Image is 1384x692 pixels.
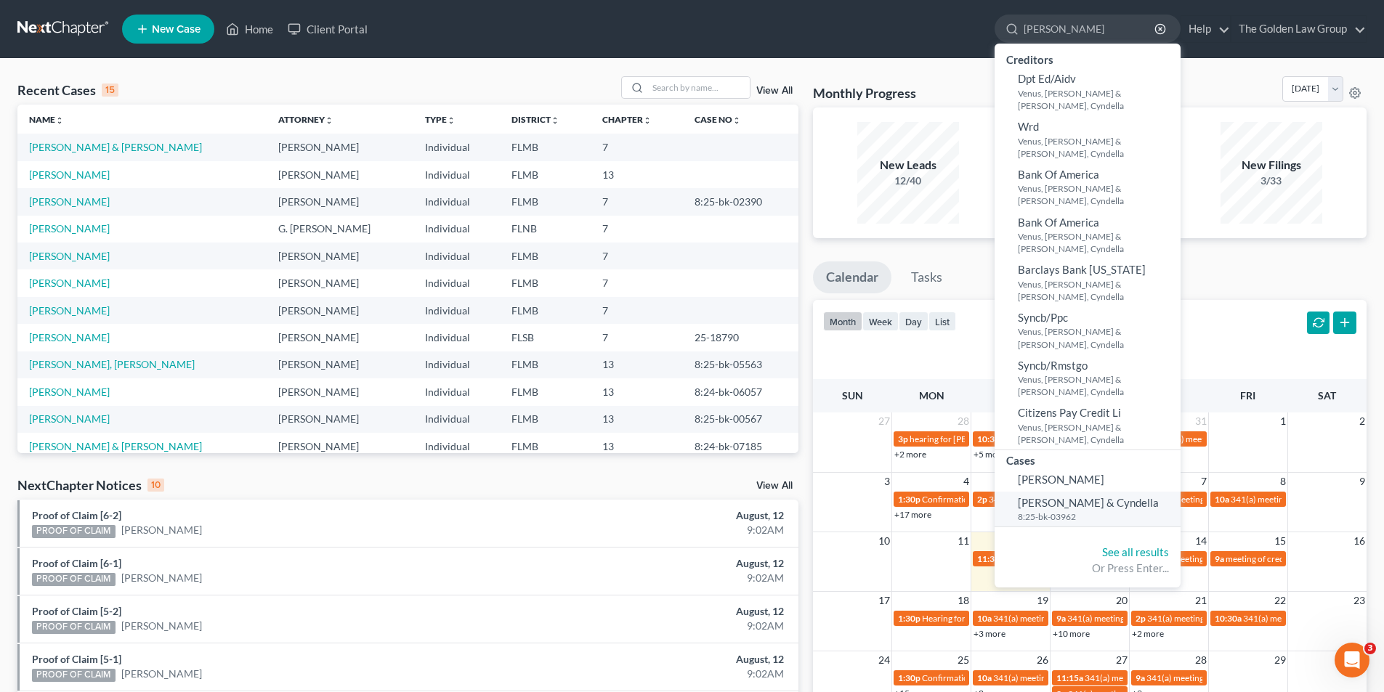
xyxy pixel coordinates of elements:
td: FLMB [500,433,591,460]
span: 341(a) meeting for [PERSON_NAME] [1085,672,1225,683]
div: 3/33 [1221,174,1322,188]
div: PROOF OF CLAIM [32,573,116,586]
span: Confirmation hearing for [PERSON_NAME] & [PERSON_NAME] [922,494,1164,505]
button: week [862,312,899,331]
span: 341(a) meeting for [PERSON_NAME] [PERSON_NAME] [1067,613,1277,624]
td: FLMB [500,243,591,269]
a: [PERSON_NAME] & Cyndella8:25-bk-03962 [995,492,1181,527]
a: Tasks [898,261,955,293]
small: Venus, [PERSON_NAME] & [PERSON_NAME], Cyndella [1018,182,1177,207]
div: 9:02AM [543,667,784,681]
a: View All [756,481,793,491]
td: [PERSON_NAME] [267,297,413,324]
td: Individual [413,216,500,243]
td: [PERSON_NAME] [267,161,413,188]
span: 2 [1358,412,1367,430]
div: NextChapter Notices [17,476,164,494]
i: unfold_more [325,116,333,125]
div: PROOF OF CLAIM [32,525,116,538]
a: [PERSON_NAME] [29,222,110,235]
a: WrdVenus, [PERSON_NAME] & [PERSON_NAME], Cyndella [995,115,1181,163]
i: unfold_more [55,116,64,125]
span: 7 [1199,473,1208,490]
span: 2p [977,494,987,505]
td: 8:25-bk-05563 [683,351,798,378]
span: Dpt Ed/Aidv [1018,72,1076,85]
td: FLMB [500,406,591,433]
a: Client Portal [280,16,375,42]
td: 13 [591,406,683,433]
div: Or Press Enter... [1006,561,1169,576]
a: [PERSON_NAME] [29,304,110,317]
a: Syncb/PpcVenus, [PERSON_NAME] & [PERSON_NAME], Cyndella [995,306,1181,354]
a: +2 more [894,449,926,460]
span: 341(a) meeting for [PERSON_NAME] & [PERSON_NAME] [993,672,1210,683]
td: FLMB [500,188,591,215]
a: View All [756,86,793,96]
td: 8:24-bk-07185 [683,433,798,460]
span: 10a [977,613,992,624]
span: New Case [152,24,201,35]
td: FLMB [500,297,591,324]
a: [PERSON_NAME] [29,331,110,343]
div: PROOF OF CLAIM [32,669,116,682]
span: 10a [977,672,992,683]
a: Typeunfold_more [425,114,456,125]
div: August, 12 [543,556,784,571]
span: 341(a) meeting for [PERSON_NAME] [1243,613,1383,624]
small: Venus, [PERSON_NAME] & [PERSON_NAME], Cyndella [1018,421,1177,446]
span: Bank Of America [1018,216,1099,229]
td: [PERSON_NAME] [267,378,413,405]
div: Cases [995,450,1181,468]
div: 10 [147,479,164,492]
td: [PERSON_NAME] [267,134,413,160]
td: 7 [591,324,683,351]
div: 9:02AM [543,571,784,585]
span: 3p [898,433,908,444]
span: 14 [1194,532,1208,550]
span: 11:15a [1056,672,1083,683]
td: Individual [413,406,500,433]
span: 341(a) meeting for [PERSON_NAME] & [PERSON_NAME] [1146,672,1364,683]
div: Creditors [995,49,1181,68]
a: Dpt Ed/AidvVenus, [PERSON_NAME] & [PERSON_NAME], Cyndella [995,68,1181,115]
a: See all results [1102,545,1169,558]
button: day [899,312,928,331]
a: Bank Of AmericaVenus, [PERSON_NAME] & [PERSON_NAME], Cyndella [995,211,1181,259]
td: Individual [413,161,500,188]
td: 7 [591,216,683,243]
span: 27 [877,412,891,430]
a: Home [219,16,280,42]
a: Attorneyunfold_more [278,114,333,125]
span: 3 [1364,643,1376,654]
td: [PERSON_NAME] [267,351,413,378]
td: G. [PERSON_NAME] [267,216,413,243]
a: The Golden Law Group [1231,16,1366,42]
span: 18 [956,592,971,609]
a: [PERSON_NAME] [29,250,110,262]
span: 9a [1136,672,1145,683]
td: 7 [591,188,683,215]
a: [PERSON_NAME], [PERSON_NAME] [29,358,195,370]
span: Syncb/Rmstgo [1018,359,1088,372]
span: 11 [956,532,971,550]
td: [PERSON_NAME] [267,188,413,215]
a: +5 more [974,449,1005,460]
a: Syncb/RmstgoVenus, [PERSON_NAME] & [PERSON_NAME], Cyndella [995,354,1181,402]
a: [PERSON_NAME] [121,667,202,681]
td: FLMB [500,351,591,378]
small: Venus, [PERSON_NAME] & [PERSON_NAME], Cyndella [1018,278,1177,303]
td: 13 [591,351,683,378]
a: [PERSON_NAME] [995,468,1181,491]
div: August, 12 [543,508,784,523]
span: 24 [877,651,891,669]
span: 9a [1215,553,1224,564]
small: Venus, [PERSON_NAME] & [PERSON_NAME], Cyndella [1018,230,1177,255]
div: Recent Cases [17,81,118,99]
td: [PERSON_NAME] [267,433,413,460]
div: PROOF OF CLAIM [32,621,116,634]
td: 13 [591,378,683,405]
span: [PERSON_NAME] & Cyndella [1018,496,1159,509]
small: 8:25-bk-03962 [1018,510,1177,523]
td: 8:25-bk-00567 [683,406,798,433]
